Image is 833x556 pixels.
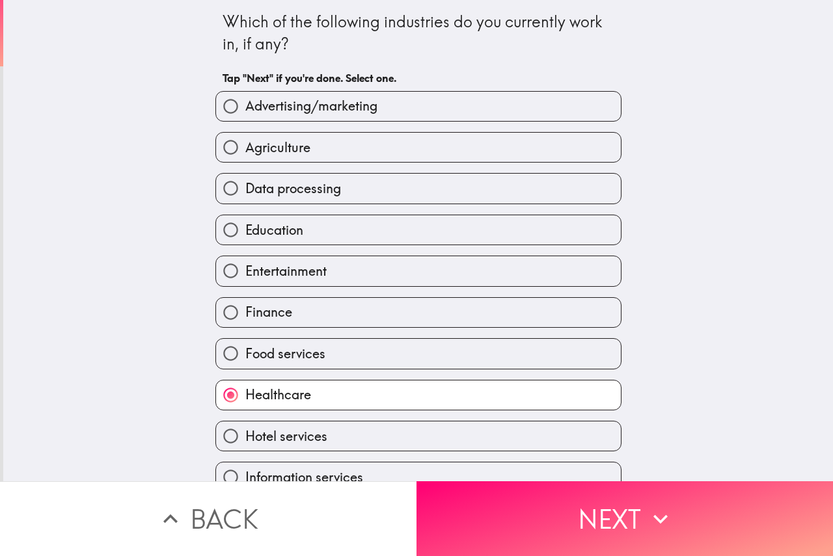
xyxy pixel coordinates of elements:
span: Education [245,221,303,239]
button: Next [416,481,833,556]
span: Hotel services [245,427,327,445]
span: Entertainment [245,262,327,280]
span: Advertising/marketing [245,97,377,115]
span: Finance [245,303,292,321]
span: Food services [245,345,325,363]
span: Agriculture [245,139,310,157]
span: Information services [245,468,363,486]
button: Entertainment [216,256,621,285]
button: Education [216,215,621,245]
button: Finance [216,298,621,327]
button: Hotel services [216,421,621,451]
button: Advertising/marketing [216,92,621,121]
button: Food services [216,339,621,368]
button: Data processing [216,174,621,203]
h6: Tap "Next" if you're done. Select one. [223,71,614,85]
button: Information services [216,462,621,492]
div: Which of the following industries do you currently work in, if any? [223,11,614,55]
span: Data processing [245,179,341,198]
button: Healthcare [216,380,621,410]
span: Healthcare [245,386,311,404]
button: Agriculture [216,133,621,162]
